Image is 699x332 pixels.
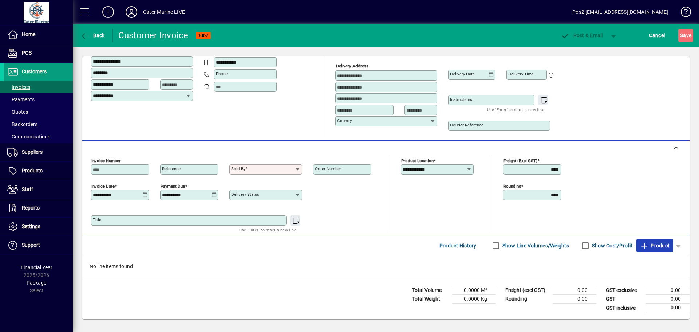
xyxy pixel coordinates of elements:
[7,84,30,90] span: Invoices
[82,255,690,278] div: No line items found
[4,143,73,161] a: Suppliers
[675,1,690,25] a: Knowledge Base
[22,31,35,37] span: Home
[646,286,690,295] td: 0.00
[647,29,667,42] button: Cancel
[452,295,496,304] td: 0.0000 Kg
[96,5,120,19] button: Add
[561,32,603,38] span: ost & Email
[502,295,553,304] td: Rounding
[640,240,670,251] span: Product
[487,105,544,114] mat-hint: Use 'Enter' to start a new line
[79,29,107,42] button: Back
[7,97,35,102] span: Payments
[437,239,479,252] button: Product History
[315,166,341,171] mat-label: Order number
[450,71,475,77] mat-label: Delivery date
[646,304,690,313] td: 0.00
[450,97,472,102] mat-label: Instructions
[22,205,40,211] span: Reports
[199,33,208,38] span: NEW
[22,168,43,173] span: Products
[649,30,665,41] span: Cancel
[678,29,693,42] button: Save
[401,158,434,163] mat-label: Product location
[4,162,73,180] a: Products
[557,29,607,42] button: Post & Email
[4,118,73,130] a: Backorders
[4,93,73,106] a: Payments
[22,50,32,56] span: POS
[4,130,73,143] a: Communications
[503,158,537,163] mat-label: Freight (excl GST)
[602,295,646,304] td: GST
[636,239,673,252] button: Product
[572,6,668,18] div: Pos2 [EMAIL_ADDRESS][DOMAIN_NAME]
[120,5,143,19] button: Profile
[408,286,452,295] td: Total Volume
[4,199,73,217] a: Reports
[602,286,646,295] td: GST exclusive
[93,217,101,222] mat-label: Title
[231,166,245,171] mat-label: Sold by
[80,32,105,38] span: Back
[239,226,296,234] mat-hint: Use 'Enter' to start a new line
[553,295,596,304] td: 0.00
[4,218,73,236] a: Settings
[337,118,352,123] mat-label: Country
[4,106,73,118] a: Quotes
[439,240,477,251] span: Product History
[22,186,33,192] span: Staff
[646,295,690,304] td: 0.00
[4,81,73,93] a: Invoices
[4,236,73,254] a: Support
[22,69,47,74] span: Customers
[7,121,37,127] span: Backorders
[501,242,569,249] label: Show Line Volumes/Weights
[503,184,521,189] mat-label: Rounding
[231,192,259,197] mat-label: Delivery status
[508,71,534,77] mat-label: Delivery time
[4,180,73,199] a: Staff
[452,286,496,295] td: 0.0000 M³
[91,158,121,163] mat-label: Invoice number
[27,280,46,286] span: Package
[553,286,596,295] td: 0.00
[680,32,683,38] span: S
[162,166,181,171] mat-label: Reference
[4,26,73,44] a: Home
[118,30,189,41] div: Customer Invoice
[22,242,40,248] span: Support
[591,242,633,249] label: Show Cost/Profit
[502,286,553,295] td: Freight (excl GST)
[680,30,691,41] span: ave
[7,109,28,115] span: Quotes
[91,184,115,189] mat-label: Invoice date
[4,44,73,62] a: POS
[408,295,452,304] td: Total Weight
[573,32,577,38] span: P
[21,265,52,270] span: Financial Year
[7,134,50,140] span: Communications
[22,223,40,229] span: Settings
[161,184,185,189] mat-label: Payment due
[143,6,185,18] div: Cater Marine LIVE
[216,71,228,76] mat-label: Phone
[602,304,646,313] td: GST inclusive
[450,122,483,128] mat-label: Courier Reference
[22,149,43,155] span: Suppliers
[73,29,113,42] app-page-header-button: Back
